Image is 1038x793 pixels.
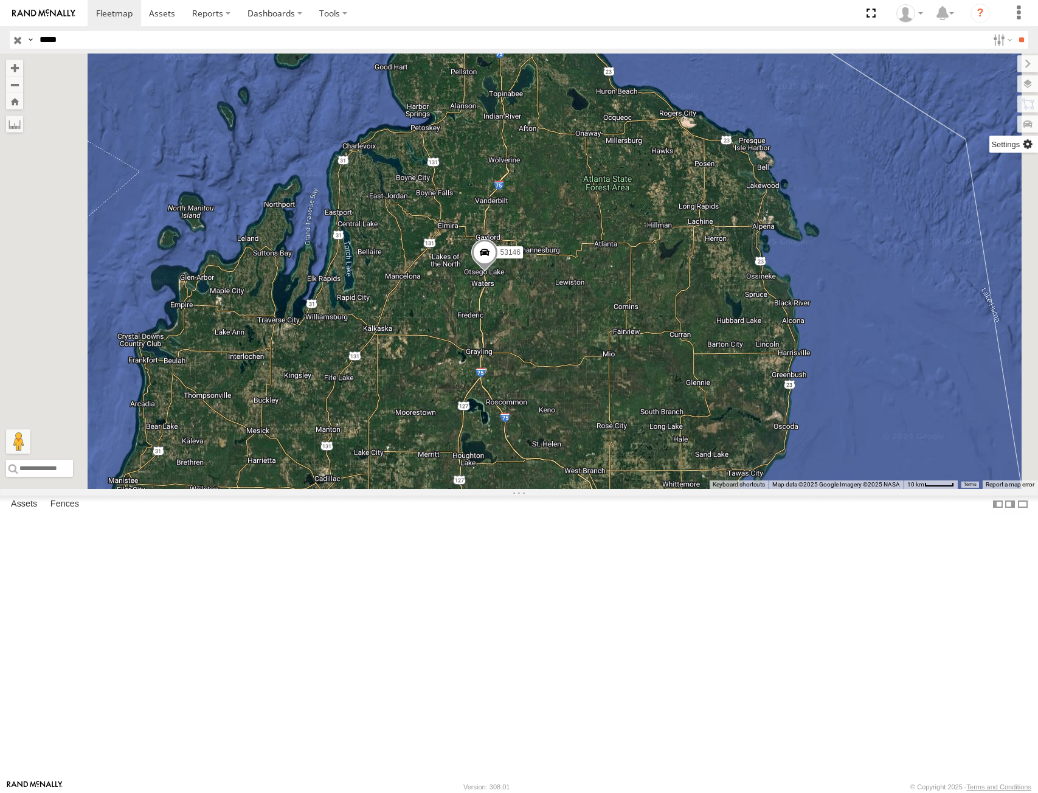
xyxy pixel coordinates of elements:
[1004,496,1016,513] label: Dock Summary Table to the Right
[1017,496,1029,513] label: Hide Summary Table
[989,136,1038,153] label: Map Settings
[964,482,977,487] a: Terms (opens in new tab)
[992,496,1004,513] label: Dock Summary Table to the Left
[463,783,510,791] div: Version: 308.01
[5,496,43,513] label: Assets
[500,249,520,257] span: 53146
[6,93,23,109] button: Zoom Home
[907,481,924,488] span: 10 km
[988,31,1014,49] label: Search Filter Options
[986,481,1034,488] a: Report a map error
[713,480,765,489] button: Keyboard shortcuts
[967,783,1031,791] a: Terms and Conditions
[910,783,1031,791] div: © Copyright 2025 -
[7,781,63,793] a: Visit our Website
[971,4,990,23] i: ?
[6,76,23,93] button: Zoom out
[44,496,85,513] label: Fences
[6,116,23,133] label: Measure
[892,4,927,23] div: Miky Transport
[12,9,75,18] img: rand-logo.svg
[6,60,23,76] button: Zoom in
[6,429,30,454] button: Drag Pegman onto the map to open Street View
[904,480,958,489] button: Map Scale: 10 km per 45 pixels
[26,31,35,49] label: Search Query
[772,481,900,488] span: Map data ©2025 Google Imagery ©2025 NASA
